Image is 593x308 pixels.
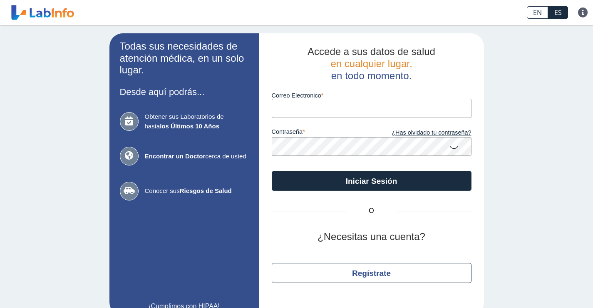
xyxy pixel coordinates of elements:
a: EN [527,6,548,19]
span: en cualquier lugar, [330,58,412,69]
h3: Desde aquí podrás... [120,87,249,97]
span: cerca de usted [145,152,249,161]
span: Conocer sus [145,186,249,196]
span: en todo momento. [331,70,412,81]
button: Iniciar Sesión [272,171,471,191]
h2: Todas sus necesidades de atención médica, en un solo lugar. [120,40,249,76]
a: ¿Has olvidado tu contraseña? [372,128,471,138]
b: Riesgos de Salud [180,187,232,194]
button: Regístrate [272,263,471,283]
label: Correo Electronico [272,92,471,99]
span: Accede a sus datos de salud [308,46,435,57]
a: ES [548,6,568,19]
b: Encontrar un Doctor [145,153,206,160]
b: los Últimos 10 Años [160,123,219,130]
span: Obtener sus Laboratorios de hasta [145,112,249,131]
h2: ¿Necesitas una cuenta? [272,231,471,243]
span: O [347,206,397,216]
label: contraseña [272,128,372,138]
